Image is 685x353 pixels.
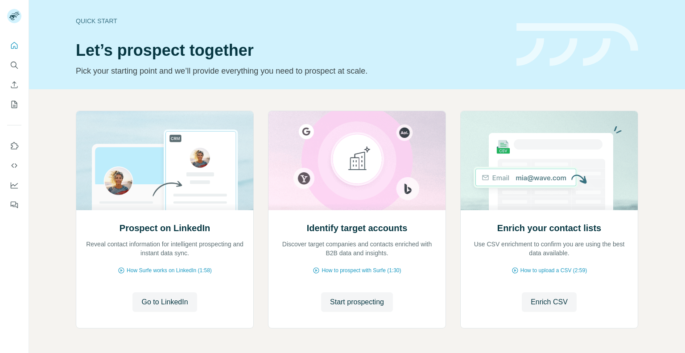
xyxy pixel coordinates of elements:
img: Identify target accounts [268,111,446,210]
h2: Identify target accounts [307,222,408,234]
button: Go to LinkedIn [132,292,197,312]
button: Use Surfe on LinkedIn [7,138,21,154]
span: How to prospect with Surfe (1:30) [322,266,401,274]
span: How to upload a CSV (2:59) [520,266,587,274]
p: Pick your starting point and we’ll provide everything you need to prospect at scale. [76,65,506,77]
h2: Prospect on LinkedIn [120,222,210,234]
p: Reveal contact information for intelligent prospecting and instant data sync. [85,240,244,257]
p: Use CSV enrichment to confirm you are using the best data available. [470,240,629,257]
button: Search [7,57,21,73]
h2: Enrich your contact lists [497,222,601,234]
div: Quick start [76,17,506,25]
span: Enrich CSV [531,297,568,307]
p: Discover target companies and contacts enriched with B2B data and insights. [277,240,437,257]
span: Go to LinkedIn [141,297,188,307]
button: Feedback [7,197,21,213]
button: Use Surfe API [7,158,21,174]
img: Prospect on LinkedIn [76,111,254,210]
button: Enrich CSV [7,77,21,93]
img: banner [516,23,638,66]
button: Quick start [7,37,21,54]
button: Dashboard [7,177,21,193]
button: Enrich CSV [522,292,577,312]
h1: Let’s prospect together [76,42,506,59]
button: Start prospecting [321,292,393,312]
span: How Surfe works on LinkedIn (1:58) [127,266,212,274]
button: My lists [7,96,21,112]
span: Start prospecting [330,297,384,307]
img: Enrich your contact lists [460,111,638,210]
